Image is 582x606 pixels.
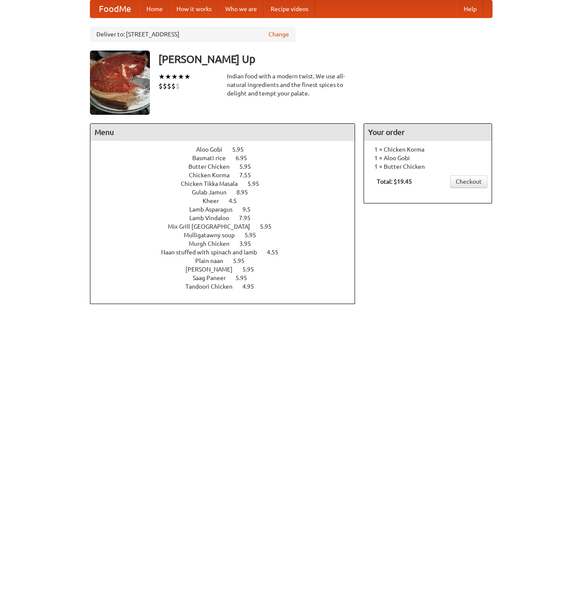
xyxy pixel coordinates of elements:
[196,146,260,153] a: Aloo Gobi 5.95
[176,81,180,91] li: $
[218,0,264,18] a: Who we are
[242,283,263,290] span: 4.95
[192,189,264,196] a: Gulab Jamun 8.95
[188,163,267,170] a: Butter Chicken 5.95
[181,180,275,187] a: Chicken Tikka Masala 5.95
[140,0,170,18] a: Home
[189,206,241,213] span: Lamb Asparagus
[260,223,280,230] span: 5.95
[192,155,263,161] a: Basmati rice 6.95
[189,172,267,179] a: Chicken Korma 7.55
[178,72,184,81] li: ★
[229,197,245,204] span: 4.5
[239,215,259,221] span: 7.95
[267,249,287,256] span: 4.55
[167,81,171,91] li: $
[165,72,171,81] li: ★
[161,249,266,256] span: Naan stuffed with spinach and lamb
[168,223,287,230] a: Mix Grill [GEOGRAPHIC_DATA] 5.95
[364,124,492,141] h4: Your order
[184,72,191,81] li: ★
[232,146,252,153] span: 5.95
[245,232,265,239] span: 5.95
[236,275,256,281] span: 5.95
[163,81,167,91] li: $
[171,81,176,91] li: $
[239,240,260,247] span: 3.95
[193,275,263,281] a: Saag Paneer 5.95
[236,189,257,196] span: 8.95
[248,180,268,187] span: 5.95
[184,232,272,239] a: Mulligatawny soup 5.95
[90,124,355,141] h4: Menu
[377,178,412,185] b: Total: $19.45
[161,249,294,256] a: Naan stuffed with spinach and lamb 4.55
[236,155,256,161] span: 6.95
[192,189,235,196] span: Gulab Jamun
[242,266,263,273] span: 5.95
[90,27,295,42] div: Deliver to: [STREET_ADDRESS]
[171,72,178,81] li: ★
[188,163,238,170] span: Butter Chicken
[227,72,355,98] div: Indian food with a modern twist. We use all-natural ingredients and the finest spices to delight ...
[158,51,492,68] h3: [PERSON_NAME] Up
[195,257,232,264] span: Plain naan
[368,145,487,154] li: 1 × Chicken Korma
[239,172,260,179] span: 7.55
[192,155,234,161] span: Basmati rice
[185,266,241,273] span: [PERSON_NAME]
[450,175,487,188] a: Checkout
[195,257,260,264] a: Plain naan 5.95
[181,180,246,187] span: Chicken Tikka Masala
[189,240,267,247] a: Murgh Chicken 3.95
[189,172,238,179] span: Chicken Korma
[242,206,259,213] span: 9.5
[189,240,238,247] span: Murgh Chicken
[368,154,487,162] li: 1 × Aloo Gobi
[158,81,163,91] li: $
[264,0,315,18] a: Recipe videos
[457,0,484,18] a: Help
[158,72,165,81] li: ★
[239,163,260,170] span: 5.95
[193,275,234,281] span: Saag Paneer
[196,146,231,153] span: Aloo Gobi
[203,197,227,204] span: Kheer
[233,257,253,264] span: 5.95
[90,0,140,18] a: FoodMe
[203,197,253,204] a: Kheer 4.5
[185,283,241,290] span: Tandoori Chicken
[368,162,487,171] li: 1 × Butter Chicken
[170,0,218,18] a: How it works
[184,232,243,239] span: Mulligatawny soup
[185,283,270,290] a: Tandoori Chicken 4.95
[269,30,289,39] a: Change
[90,51,150,115] img: angular.jpg
[189,215,266,221] a: Lamb Vindaloo 7.95
[189,206,266,213] a: Lamb Asparagus 9.5
[189,215,238,221] span: Lamb Vindaloo
[185,266,270,273] a: [PERSON_NAME] 5.95
[168,223,259,230] span: Mix Grill [GEOGRAPHIC_DATA]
